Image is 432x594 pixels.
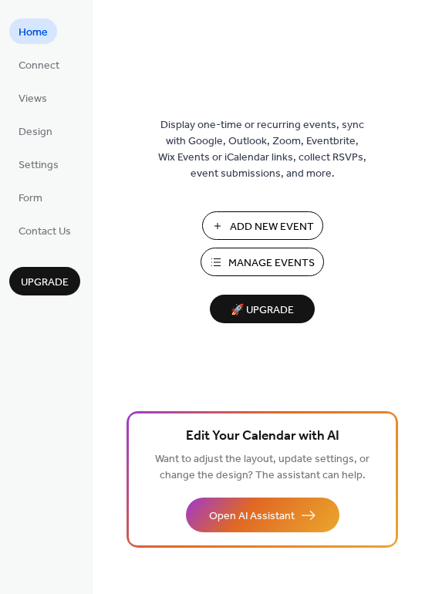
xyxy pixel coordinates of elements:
[19,224,71,240] span: Contact Us
[219,300,305,321] span: 🚀 Upgrade
[158,117,366,182] span: Display one-time or recurring events, sync with Google, Outlook, Zoom, Eventbrite, Wix Events or ...
[202,211,323,240] button: Add New Event
[228,255,315,272] span: Manage Events
[9,184,52,210] a: Form
[19,124,52,140] span: Design
[9,52,69,77] a: Connect
[19,91,47,107] span: Views
[9,85,56,110] a: Views
[155,449,370,486] span: Want to adjust the layout, update settings, or change the design? The assistant can help.
[209,508,295,525] span: Open AI Assistant
[210,295,315,323] button: 🚀 Upgrade
[186,426,339,447] span: Edit Your Calendar with AI
[9,218,80,243] a: Contact Us
[9,118,62,143] a: Design
[201,248,324,276] button: Manage Events
[9,151,68,177] a: Settings
[19,58,59,74] span: Connect
[230,219,314,235] span: Add New Event
[9,267,80,295] button: Upgrade
[9,19,57,44] a: Home
[19,191,42,207] span: Form
[186,498,339,532] button: Open AI Assistant
[21,275,69,291] span: Upgrade
[19,25,48,41] span: Home
[19,157,59,174] span: Settings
